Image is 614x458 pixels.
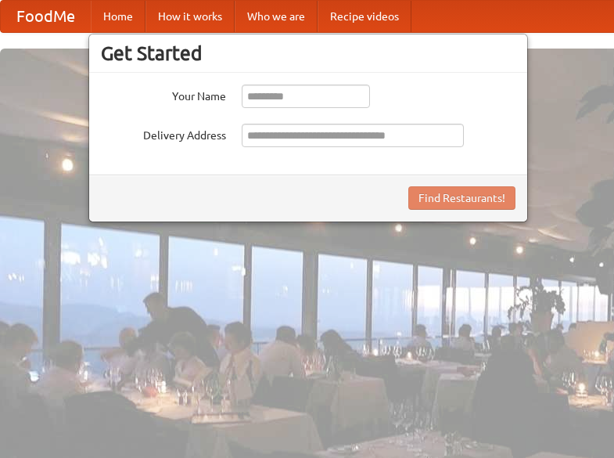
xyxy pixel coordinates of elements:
[408,186,515,210] button: Find Restaurants!
[91,1,145,32] a: Home
[145,1,235,32] a: How it works
[318,1,411,32] a: Recipe videos
[235,1,318,32] a: Who we are
[101,124,226,143] label: Delivery Address
[1,1,91,32] a: FoodMe
[101,41,515,65] h3: Get Started
[101,85,226,104] label: Your Name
